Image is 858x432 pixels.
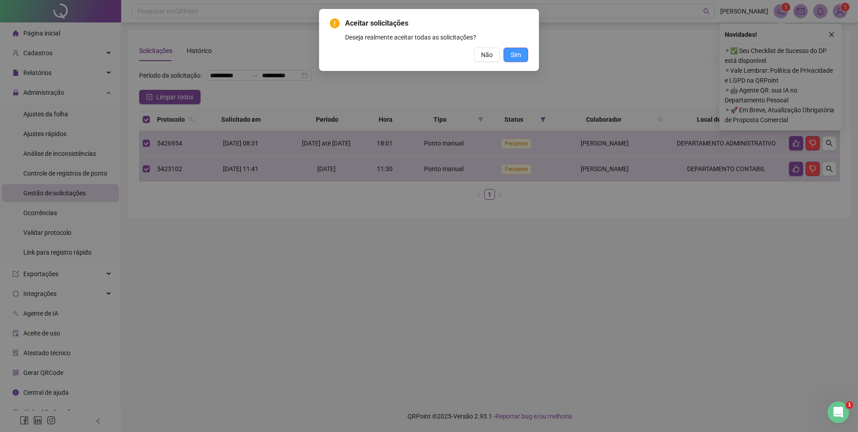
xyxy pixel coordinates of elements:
div: Deseja realmente aceitar todas as solicitações? [345,32,528,42]
button: Não [474,48,500,62]
iframe: Intercom live chat [827,401,849,423]
button: Sim [503,48,528,62]
span: Sim [511,50,521,60]
span: 1 [846,401,853,409]
span: Não [481,50,493,60]
span: Aceitar solicitações [345,18,528,29]
span: exclamation-circle [330,18,340,28]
